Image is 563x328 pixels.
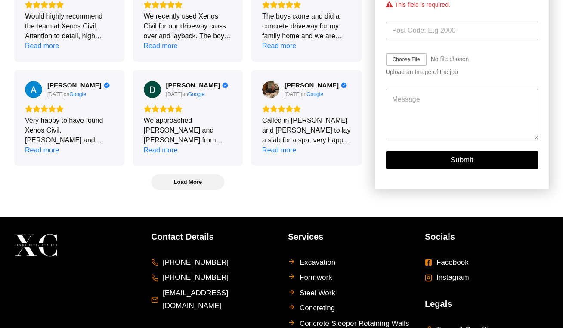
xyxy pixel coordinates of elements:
div: The boys came and did a concrete driveway for my family home and we are loving it. Water all fall... [262,11,351,41]
div: Rating: 5.0 out of 5 [25,105,114,113]
a: [EMAIL_ADDRESS][DOMAIN_NAME] [151,287,275,313]
input: Post Code: E.g 2000 [386,22,538,40]
span: Instagram [436,271,469,285]
div: We approached [PERSON_NAME] and [PERSON_NAME] from [PERSON_NAME] Civil to help eliminate a storm ... [144,115,232,145]
a: [PHONE_NUMBER] [151,271,229,285]
span: [PERSON_NAME] [47,81,102,89]
span: [PHONE_NUMBER] [163,256,229,269]
div: [DATE] [47,91,64,98]
a: View on Google [188,91,205,98]
div: Verified Customer [222,82,228,88]
div: Rating: 5.0 out of 5 [144,105,232,113]
div: Read more [25,145,59,155]
div: on [285,91,306,98]
div: Rating: 5.0 out of 5 [262,1,351,9]
img: Diana Dykstra [144,81,161,98]
h5: Contact Details [151,230,275,243]
span: Load More [173,178,202,186]
a: View on Google [144,81,161,98]
a: Review by Diana Dykstra [166,81,229,89]
h5: Socials [425,230,549,243]
img: Ana M [25,81,42,98]
div: on [166,91,188,98]
div: Rating: 5.0 out of 5 [144,1,232,9]
h5: Legals [425,297,549,310]
div: Read more [262,41,296,51]
span: [PERSON_NAME] [166,81,220,89]
em: Error message [386,1,538,9]
div: Very happy to have found Xenos Civil. [PERSON_NAME] and [PERSON_NAME] are friendly, professional,... [25,115,114,145]
a: View on Google [25,81,42,98]
div: We recently used Xenos Civil for our driveway cross over and layback. The boys were efficient, af... [144,11,232,41]
button: Load More [151,174,224,189]
div: Upload an Image of the job [386,68,538,76]
div: on [47,91,69,98]
button: Submit [386,152,538,169]
a: Concreting [288,302,335,315]
div: [DATE] [285,91,301,98]
div: Would highly recommend the team at Xenos Civil. Attention to detail, high quality workmanship and... [25,11,114,41]
a: View on Google [306,91,323,98]
a: View on Google [262,81,279,98]
a: Review by Ana M [47,81,110,89]
div: Google [69,91,86,98]
div: Verified Customer [104,82,110,88]
div: Rating: 5.0 out of 5 [25,1,114,9]
div: Verified Customer [341,82,347,88]
span: Steel Work [300,287,335,300]
img: Nathan Beliaiev [262,81,279,98]
span: [EMAIL_ADDRESS][DOMAIN_NAME] [163,287,275,313]
span: Excavation [300,256,335,269]
span: Concreting [300,302,335,315]
a: View on Google [69,91,86,98]
a: Formwork [288,271,332,285]
span: [PERSON_NAME] [285,81,339,89]
span: Facebook [436,256,469,269]
div: Called in [PERSON_NAME] and [PERSON_NAME] to lay a slab for a spa, very happy with the finish and... [262,115,351,145]
div: Google [306,91,323,98]
a: Excavation [288,256,335,269]
div: Google [188,91,205,98]
span: Formwork [300,271,332,285]
a: Steel Work [288,287,335,300]
a: Instagram [425,271,469,285]
div: Read more [144,145,178,155]
a: Review by Nathan Beliaiev [285,81,347,89]
h5: Services [288,230,412,243]
span: [PHONE_NUMBER] [163,271,229,285]
div: Read more [25,41,59,51]
a: [PHONE_NUMBER] [151,256,229,269]
div: Rating: 5.0 out of 5 [262,105,351,113]
a: Facebook [425,256,469,269]
div: [DATE] [166,91,183,98]
div: Read more [262,145,296,155]
div: Read more [144,41,178,51]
